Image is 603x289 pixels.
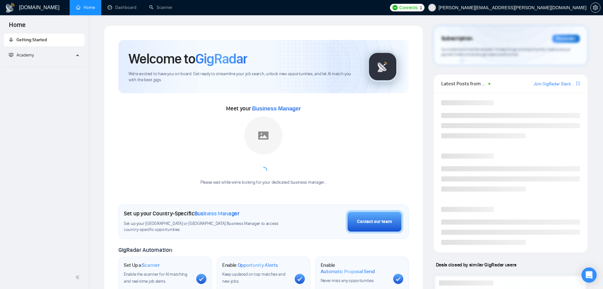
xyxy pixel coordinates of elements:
span: double-left [75,274,82,280]
span: Academy [9,52,34,58]
img: logo [5,3,15,13]
li: Academy Homepage [4,64,85,68]
span: Business Manager [252,105,301,112]
h1: Set up your Country-Specific [124,210,240,217]
span: Subscription [441,33,473,44]
span: Meet your [226,105,301,112]
span: Scanner [142,262,160,268]
div: Contact our team [357,218,392,225]
span: GigRadar Automation [118,246,172,253]
span: Enable the scanner for AI matching and real-time job alerts. [124,272,187,284]
div: Please wait while we're looking for your dedicated business manager... [197,180,330,186]
span: Home [4,20,31,34]
img: upwork-logo.png [393,5,398,10]
h1: Set Up a [124,262,160,268]
a: dashboardDashboard [108,5,136,10]
span: user [430,5,434,10]
span: rocket [9,37,13,42]
span: Connects: [399,4,418,11]
h1: Welcome to [129,50,247,67]
img: gigradar-logo.png [367,51,399,82]
span: fund-projection-screen [9,53,13,57]
span: We're excited to have you on board. Get ready to streamline your job search, unlock new opportuni... [129,71,357,83]
span: loading [259,166,268,175]
span: Academy [16,52,34,58]
a: Join GigRadar Slack Community [534,81,575,88]
span: 1 [420,4,422,11]
button: Contact our team [346,210,403,233]
li: Getting Started [4,34,85,46]
span: setting [591,5,600,10]
a: homeHome [76,5,95,10]
div: Reminder [552,35,580,43]
a: searchScanner [149,5,173,10]
a: export [576,81,580,87]
img: placeholder.png [244,116,282,154]
h1: Enable [222,262,278,268]
span: export [576,81,580,86]
span: Automatic Proposal Send [321,268,375,275]
a: setting [590,5,600,10]
span: Opportunity Alerts [238,262,278,268]
span: Never miss any opportunities. [321,278,374,283]
span: Your subscription will be renewed. To keep things running smoothly, make sure your payment method... [441,47,570,57]
span: Keep updated on top matches and new jobs. [222,272,286,284]
span: Business Manager [194,210,240,217]
h1: Enable [321,262,388,274]
span: GigRadar [195,50,247,67]
span: Deals closed by similar GigRadar users [433,259,519,270]
div: Open Intercom Messenger [581,267,597,283]
span: Getting Started [16,37,47,43]
span: Latest Posts from the GigRadar Community [441,80,487,88]
span: Set up your [GEOGRAPHIC_DATA] or [GEOGRAPHIC_DATA] Business Manager to access country-specific op... [124,221,292,233]
button: setting [590,3,600,13]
